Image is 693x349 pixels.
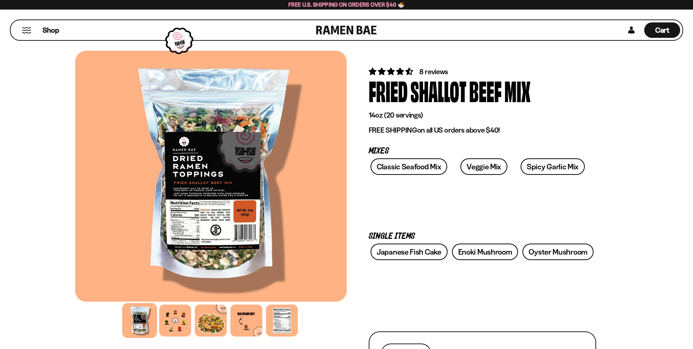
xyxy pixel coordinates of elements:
[288,1,405,8] span: Free U.S. Shipping on Orders over $40 🍜
[43,25,59,35] span: Shop
[419,67,448,76] span: 8 reviews
[644,20,680,40] a: Cart
[655,26,670,35] span: Cart
[371,244,448,260] a: Japanese Fish Cake
[22,27,32,33] button: Mobile Menu Trigger
[522,244,594,260] a: Oyster Mushroom
[371,158,447,175] a: Classic Seafood Mix
[369,126,417,134] strong: FREE SHIPPING
[521,158,585,175] a: Spicy Garlic Mix
[369,126,596,135] p: on all US orders above $40!
[504,77,530,104] div: Mix
[369,77,408,104] div: Fried
[411,77,466,104] div: Shallot
[469,77,501,104] div: Beef
[369,67,415,76] span: 4.62 stars
[369,148,596,155] p: Mixes
[369,111,596,120] p: 14oz (20 servings)
[369,233,596,240] p: Single Items
[460,158,507,175] a: Veggie Mix
[452,244,518,260] a: Enoki Mushroom
[43,22,59,38] a: Shop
